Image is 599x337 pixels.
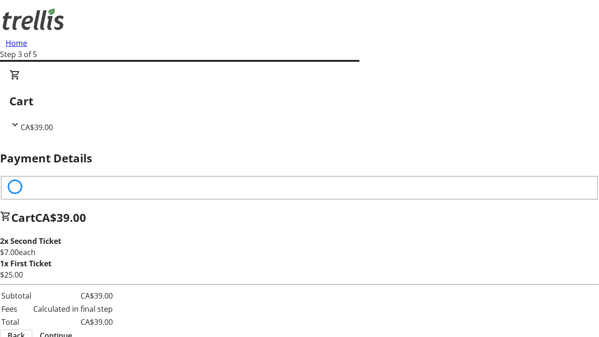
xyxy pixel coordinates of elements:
span: CA$39.00 [35,210,86,225]
div: CartCA$39.00 [9,69,590,133]
td: Calculated in final step [33,303,113,315]
td: CA$39.00 [33,290,113,302]
span: Cart [11,210,35,225]
h2: Cart [9,93,590,110]
td: Fees [1,303,32,315]
td: Subtotal [1,290,32,302]
td: CA$39.00 [33,316,113,328]
td: Total [1,316,32,328]
span: CA$39.00 [21,122,53,132]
